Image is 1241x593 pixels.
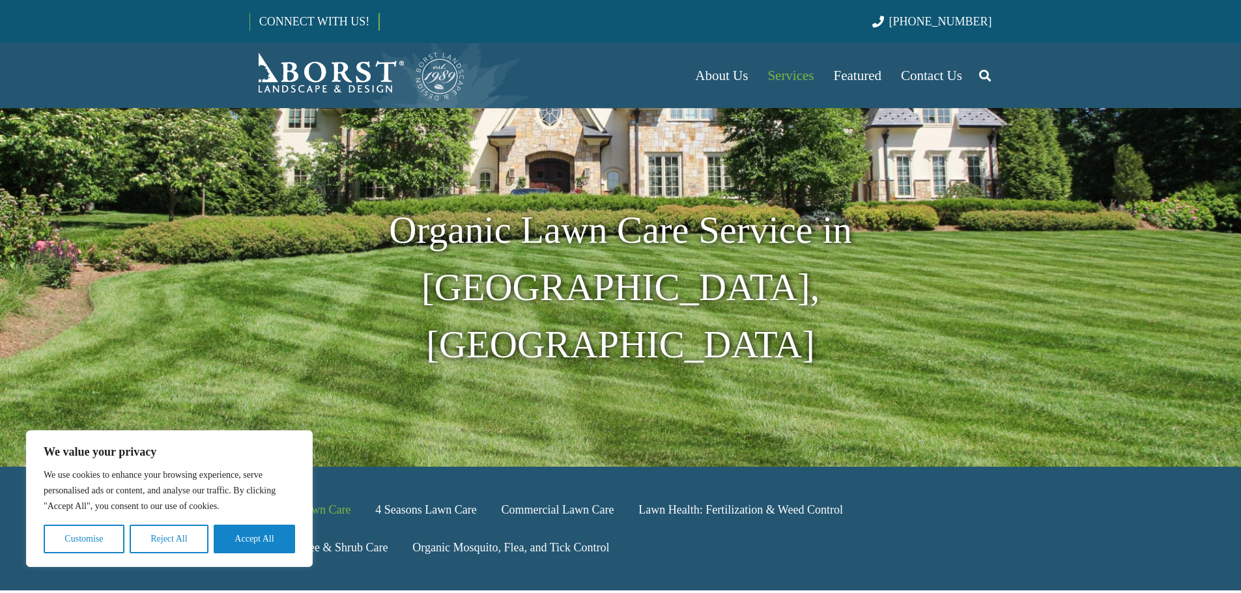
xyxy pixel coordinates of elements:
button: Accept All [214,525,295,553]
a: CONNECT WITH US! [250,6,378,37]
a: 4 Seasons Lawn Care [366,490,486,529]
span: About Us [695,68,748,83]
a: Commercial Lawn Care [492,490,623,529]
h1: Organic Lawn Care Service in [GEOGRAPHIC_DATA], [GEOGRAPHIC_DATA] [250,202,992,373]
a: Search [972,59,998,92]
div: We value your privacy [26,430,313,567]
a: Contact Us [891,43,972,108]
p: We use cookies to enhance your browsing experience, serve personalised ads or content, and analys... [44,467,295,514]
a: Borst-Logo [250,49,466,102]
a: Featured [824,43,891,108]
a: Organic Mosquito, Flea, and Tick Control [403,529,619,567]
span: Services [767,68,814,83]
a: [PHONE_NUMBER] [872,15,991,28]
button: Reject All [130,525,208,553]
span: Contact Us [901,68,962,83]
a: About Us [685,43,758,108]
button: Customise [44,525,124,553]
span: Featured [834,68,881,83]
a: Lawn Health: Fertilization & Weed Control [629,490,852,529]
p: We value your privacy [44,444,295,460]
span: [PHONE_NUMBER] [889,15,992,28]
a: Organic Tree & Shrub Care [250,529,397,567]
a: Services [758,43,823,108]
